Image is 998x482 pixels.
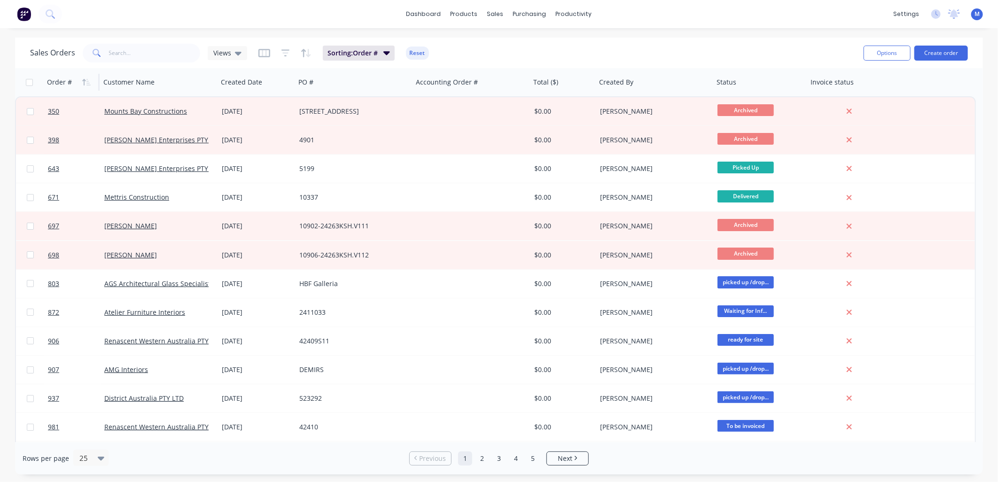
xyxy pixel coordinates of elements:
[717,162,774,173] span: Picked Up
[526,451,540,466] a: Page 5
[298,78,313,87] div: PO #
[299,135,404,145] div: 4901
[104,279,214,288] a: AGS Architectural Glass Specialists
[222,164,292,173] div: [DATE]
[600,336,704,346] div: [PERSON_NAME]
[48,413,104,441] a: 981
[600,394,704,403] div: [PERSON_NAME]
[534,308,590,317] div: $0.00
[299,193,404,202] div: 10337
[222,193,292,202] div: [DATE]
[221,78,262,87] div: Created Date
[600,107,704,116] div: [PERSON_NAME]
[406,47,429,60] button: Reset
[534,422,590,432] div: $0.00
[48,422,59,432] span: 981
[534,365,590,374] div: $0.00
[475,451,489,466] a: Page 2
[48,336,59,346] span: 906
[600,193,704,202] div: [PERSON_NAME]
[48,107,59,116] span: 350
[299,394,404,403] div: 523292
[405,451,593,466] ul: Pagination
[47,78,72,87] div: Order #
[446,7,483,21] div: products
[299,221,404,231] div: 10902-24263KSH.V111
[416,78,478,87] div: Accounting Order #
[103,78,155,87] div: Customer Name
[299,107,404,116] div: [STREET_ADDRESS]
[547,454,588,463] a: Next page
[213,48,231,58] span: Views
[402,7,446,21] a: dashboard
[600,279,704,288] div: [PERSON_NAME]
[299,308,404,317] div: 2411033
[104,193,169,202] a: Mettris Construction
[104,422,222,431] a: Renascent Western Australia PTY LTD
[222,336,292,346] div: [DATE]
[534,250,590,260] div: $0.00
[483,7,508,21] div: sales
[914,46,968,61] button: Create order
[30,48,75,57] h1: Sales Orders
[534,221,590,231] div: $0.00
[717,363,774,374] span: picked up /drop...
[420,454,446,463] span: Previous
[551,7,597,21] div: productivity
[48,384,104,412] a: 937
[299,422,404,432] div: 42410
[48,241,104,269] a: 698
[17,7,31,21] img: Factory
[104,221,157,230] a: [PERSON_NAME]
[717,276,774,288] span: picked up /drop...
[222,221,292,231] div: [DATE]
[48,394,59,403] span: 937
[600,250,704,260] div: [PERSON_NAME]
[48,164,59,173] span: 643
[48,356,104,384] a: 907
[410,454,451,463] a: Previous page
[299,164,404,173] div: 5199
[599,78,633,87] div: Created By
[222,394,292,403] div: [DATE]
[889,7,924,21] div: settings
[299,250,404,260] div: 10906-24263KSH.V112
[458,451,472,466] a: Page 1 is your current page
[600,422,704,432] div: [PERSON_NAME]
[717,190,774,202] span: Delivered
[534,164,590,173] div: $0.00
[104,107,187,116] a: Mounts Bay Constructions
[48,183,104,211] a: 671
[600,164,704,173] div: [PERSON_NAME]
[109,44,201,62] input: Search...
[717,305,774,317] span: Waiting for Inf...
[534,394,590,403] div: $0.00
[104,336,222,345] a: Renascent Western Australia PTY LTD
[222,250,292,260] div: [DATE]
[104,394,184,403] a: District Australia PTY LTD
[323,46,395,61] button: Sorting:Order #
[48,126,104,154] a: 398
[717,334,774,346] span: ready for site
[48,250,59,260] span: 698
[48,97,104,125] a: 350
[534,336,590,346] div: $0.00
[222,422,292,432] div: [DATE]
[717,219,774,231] span: Archived
[104,308,185,317] a: Atelier Furniture Interiors
[327,48,378,58] span: Sorting: Order #
[48,365,59,374] span: 907
[717,391,774,403] span: picked up /drop...
[48,279,59,288] span: 803
[534,279,590,288] div: $0.00
[299,336,404,346] div: 42409S11
[533,78,558,87] div: Total ($)
[299,279,404,288] div: HBF Galleria
[600,365,704,374] div: [PERSON_NAME]
[48,155,104,183] a: 643
[48,135,59,145] span: 398
[975,10,980,18] span: M
[48,327,104,355] a: 906
[509,451,523,466] a: Page 4
[492,451,506,466] a: Page 3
